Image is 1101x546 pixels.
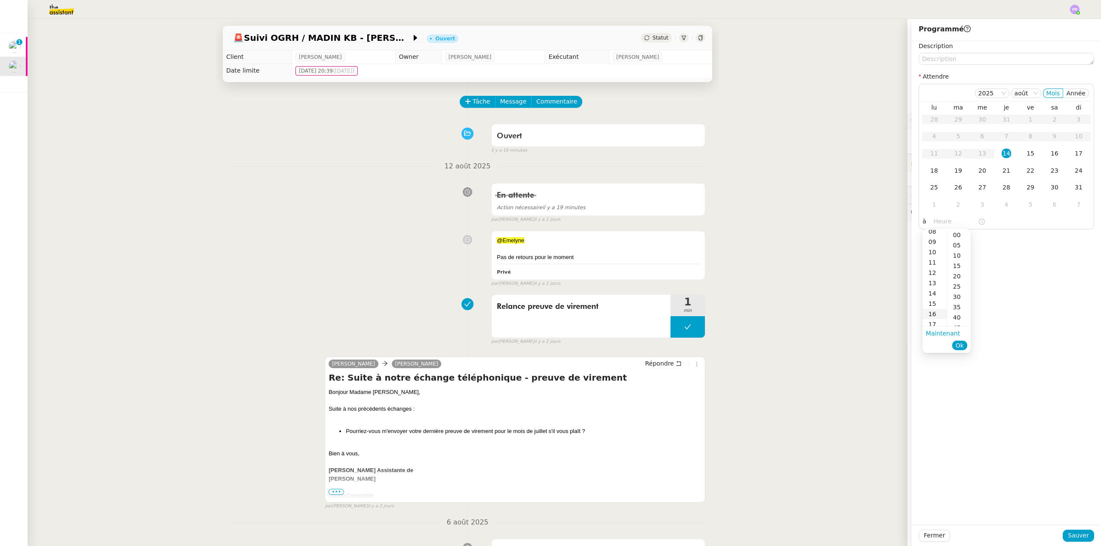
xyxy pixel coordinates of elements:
div: Consultant en gestion d’entreprise [329,500,701,508]
div: 35 [947,302,971,312]
h4: Re: Suite à notre échange téléphonique - preuve de virement [329,372,701,384]
nz-badge-sup: 1 [16,39,22,45]
td: 18/08/2025 [922,162,946,180]
span: 🔐 [911,158,967,168]
div: 27 [978,183,987,192]
div: 2 [953,200,963,209]
td: 21/08/2025 [994,162,1018,180]
div: Bonjour Madame [PERSON_NAME], [329,388,701,397]
div: 23 [1050,166,1059,175]
div: 45 [947,323,971,333]
td: 14/08/2025 [994,145,1018,162]
button: Commentaire [531,96,582,108]
td: 02/09/2025 [946,196,970,214]
div: 29 [1026,183,1035,192]
td: Exécutant [545,50,609,64]
div: 3 [978,200,987,209]
span: par [491,216,498,223]
div: 11 [923,257,947,268]
span: 12 août 2025 [437,161,497,172]
b: Privé [497,269,511,275]
nz-select-item: août [1015,89,1038,98]
div: Pas de retours pour le moment [497,253,700,262]
td: 22/08/2025 [1018,162,1043,180]
div: 15 [923,299,947,309]
div: 15 [1026,149,1035,158]
span: [PERSON_NAME] [299,53,342,61]
th: dim. [1067,104,1091,111]
div: 30 [1050,183,1059,192]
img: svg [1070,5,1079,14]
div: 1 [929,200,939,209]
div: 30 [947,292,971,302]
img: users%2FCygQWYDBOPOznN603WeuNE1Nrh52%2Favatar%2F30207385-4d55-4b71-b239-1e3378469e4a [9,61,21,73]
div: 6 [1050,200,1059,209]
span: min [670,307,705,314]
span: Action nécessaire [497,204,542,210]
span: à [923,217,926,226]
td: 17/08/2025 [1067,145,1091,162]
span: En attente [497,192,534,199]
span: [DATE] 20:39 [299,67,354,75]
div: Expert Comptable [329,483,701,500]
span: Tâche [473,97,490,107]
div: Ouvert [435,36,455,41]
span: Répondre [645,359,674,368]
th: mar. [946,104,970,111]
span: il y a 2 jours [534,280,560,287]
div: 10 [923,247,947,257]
div: 40 [947,312,971,323]
th: sam. [1043,104,1067,111]
div: 25 [929,183,939,192]
div: 4 [1002,200,1011,209]
span: Fermer [924,531,945,540]
div: 19 [953,166,963,175]
span: @Emelyne [497,237,524,244]
td: 16/08/2025 [1043,145,1067,162]
th: mer. [970,104,994,111]
a: Maintenant [926,330,960,337]
label: Description [919,43,953,49]
div: 🔐Données client [907,154,1101,171]
span: Message [500,97,526,107]
a: [PERSON_NAME] [392,360,442,368]
td: 27/08/2025 [970,179,994,196]
span: ••• [329,489,344,495]
td: 15/08/2025 [1018,145,1043,162]
div: 05 [947,240,971,250]
span: par [325,503,332,510]
div: 14 [923,288,947,299]
button: Fermer [919,530,950,542]
small: [PERSON_NAME] [325,503,394,510]
th: jeu. [994,104,1018,111]
div: 13 [923,278,947,288]
span: 6 août 2025 [440,517,495,528]
span: il y a 2 jours [368,503,394,510]
span: par [491,338,498,345]
td: 28/08/2025 [994,179,1018,196]
span: Ok [956,341,964,350]
div: 💬Commentaires 14 [907,204,1101,221]
span: [PERSON_NAME] [616,53,659,61]
span: il y a 19 minutes [491,147,527,154]
div: 16 [923,309,947,319]
td: 06/09/2025 [1043,196,1067,214]
div: 08 [923,226,947,237]
td: 25/08/2025 [922,179,946,196]
td: Owner [395,50,441,64]
span: 🚨 [233,33,244,43]
td: 05/09/2025 [1018,196,1043,214]
span: Commentaire [536,97,577,107]
button: Message [495,96,532,108]
span: Suivi OGRH / MADIN KB - [PERSON_NAME] [233,34,411,42]
div: 17 [1074,149,1083,158]
span: Programmé [919,25,971,33]
span: il y a 2 jours [534,216,560,223]
span: il y a 19 minutes [497,204,585,210]
div: 5 [1026,200,1035,209]
div: ⚙️Procédures [907,112,1101,128]
span: Mois [1046,90,1060,97]
div: 25 [947,281,971,292]
span: il y a 2 jours [534,338,560,345]
td: 30/08/2025 [1043,179,1067,196]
